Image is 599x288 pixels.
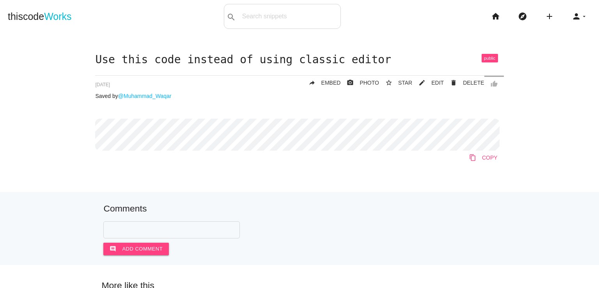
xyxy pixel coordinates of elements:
i: star_border [385,76,392,90]
i: mode_edit [418,76,425,90]
p: Saved by [95,93,503,99]
span: [DATE] [95,82,110,87]
a: replyEMBED [302,76,341,90]
h1: Use this code instead of using classic editor [95,54,503,66]
button: star_borderSTAR [379,76,412,90]
a: thiscodeWorks [8,4,72,29]
i: comment [110,243,116,255]
span: EMBED [321,80,341,86]
a: mode_editEDIT [412,76,444,90]
a: @Muhammad_Waqar [118,93,172,99]
i: explore [518,4,527,29]
span: EDIT [431,80,444,86]
span: Works [44,11,71,22]
i: home [491,4,500,29]
span: PHOTO [360,80,379,86]
a: Delete Post [444,76,484,90]
h5: Comments [103,204,495,213]
i: search [227,5,236,30]
button: search [224,4,238,28]
input: Search snippets [238,8,340,25]
a: Copy to Clipboard [463,151,504,165]
i: delete [450,76,457,90]
i: content_copy [469,151,476,165]
i: photo_camera [347,76,354,90]
i: reply [308,76,315,90]
button: commentAdd comment [103,243,169,255]
span: STAR [398,80,412,86]
i: arrow_drop_down [581,4,587,29]
span: DELETE [463,80,484,86]
a: photo_cameraPHOTO [340,76,379,90]
i: person [572,4,581,29]
i: add [545,4,554,29]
